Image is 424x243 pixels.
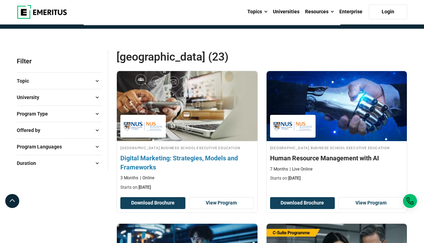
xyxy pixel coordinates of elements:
img: National University of Singapore Business School Executive Education [124,118,162,134]
p: Filter [17,50,102,72]
img: Human Resource Management with AI | Online Human Resources Course [267,71,407,141]
p: Live Online [290,166,312,172]
a: Digital Marketing Course by National University of Singapore Business School Executive Education ... [117,71,257,194]
a: View Program [189,197,254,209]
button: Download Brochure [270,197,335,209]
p: Starts on: [270,175,404,181]
span: Program Languages [17,143,68,151]
span: Offered by [17,126,46,134]
span: Topic [17,77,35,85]
img: National University of Singapore Business School Executive Education [274,118,312,134]
button: Duration [17,158,102,168]
img: Digital Marketing: Strategies, Models and Frameworks | Online Digital Marketing Course [110,68,264,145]
p: 3 Months [120,175,138,181]
a: View Program [338,197,403,209]
button: Program Type [17,109,102,119]
p: 7 Months [270,166,288,172]
p: Starts on: [120,185,254,190]
span: Duration [17,159,42,167]
p: Online [140,175,154,181]
button: Program Languages [17,141,102,152]
button: Topic [17,76,102,86]
a: Login [369,5,407,19]
button: Offered by [17,125,102,136]
span: [DATE] [288,176,301,181]
h4: [GEOGRAPHIC_DATA] Business School Executive Education [120,145,254,151]
span: [DATE] [139,185,151,190]
a: Human Resources Course by National University of Singapore Business School Executive Education - ... [267,71,407,185]
button: University [17,92,102,103]
span: University [17,93,45,101]
span: Program Type [17,110,54,118]
h4: Digital Marketing: Strategies, Models and Frameworks [120,154,254,171]
span: [GEOGRAPHIC_DATA] (23) [116,50,262,64]
h4: Human Resource Management with AI [270,154,404,162]
button: Download Brochure [120,197,185,209]
h4: [GEOGRAPHIC_DATA] Business School Executive Education [270,145,404,151]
